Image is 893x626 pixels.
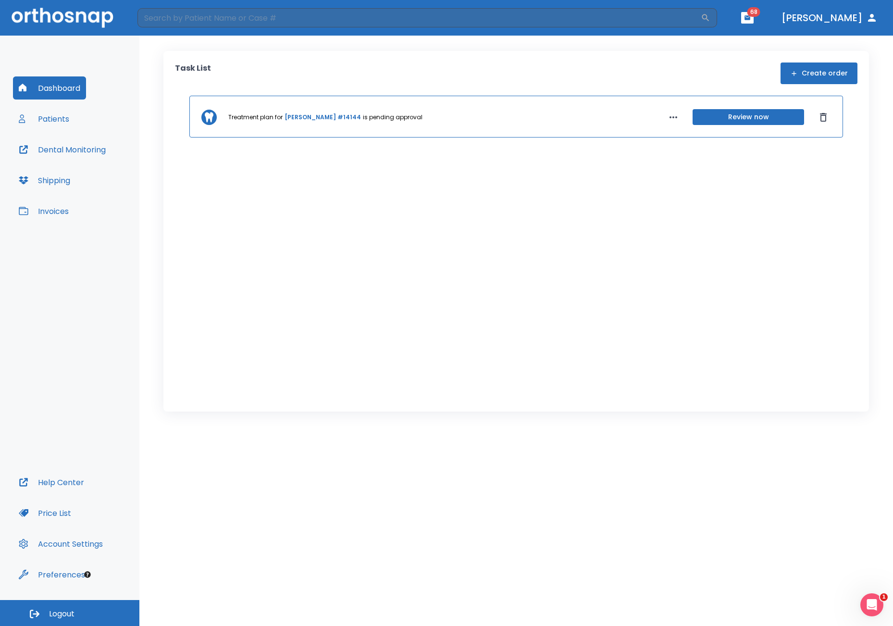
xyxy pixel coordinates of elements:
[228,113,283,122] p: Treatment plan for
[13,471,90,494] button: Help Center
[83,570,92,579] div: Tooltip anchor
[285,113,361,122] a: [PERSON_NAME] #14144
[781,63,857,84] button: Create order
[747,7,760,17] span: 68
[13,107,75,130] button: Patients
[778,9,881,26] button: [PERSON_NAME]
[816,110,831,125] button: Dismiss
[12,8,113,27] img: Orthosnap
[880,593,888,601] span: 1
[13,532,109,555] button: Account Settings
[13,563,91,586] button: Preferences
[13,501,77,525] button: Price List
[13,138,112,161] button: Dental Monitoring
[13,200,74,223] button: Invoices
[13,169,76,192] button: Shipping
[363,113,422,122] p: is pending approval
[860,593,883,616] iframe: Intercom live chat
[137,8,701,27] input: Search by Patient Name or Case #
[175,63,211,84] p: Task List
[49,609,74,619] span: Logout
[693,109,804,125] button: Review now
[13,76,86,100] button: Dashboard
